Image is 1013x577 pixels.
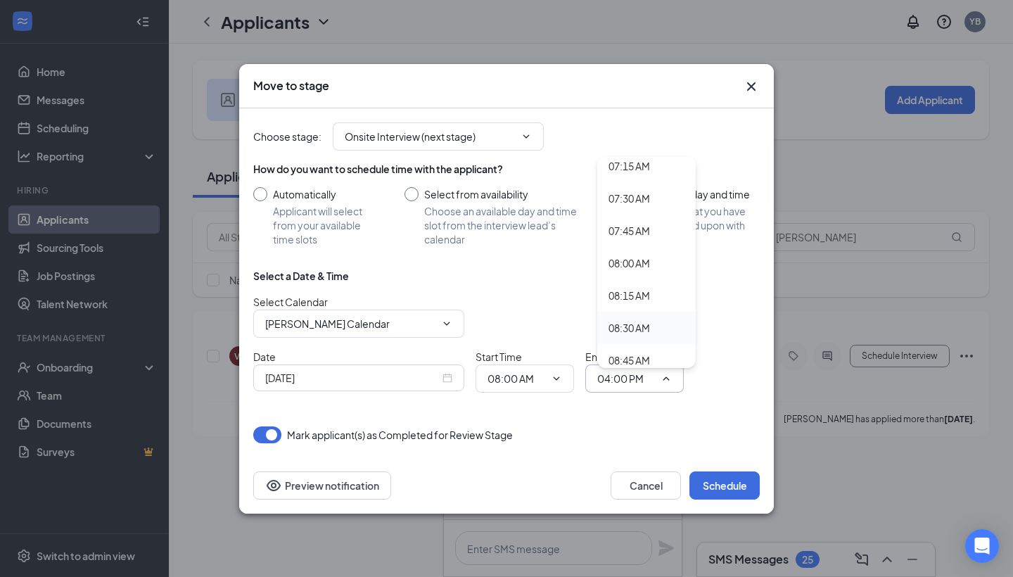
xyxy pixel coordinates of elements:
[265,477,282,494] svg: Eye
[609,353,650,368] div: 08:45 AM
[521,131,532,142] svg: ChevronDown
[253,269,349,283] div: Select a Date & Time
[609,255,650,271] div: 08:00 AM
[661,373,672,384] svg: ChevronUp
[743,78,760,95] svg: Cross
[965,529,999,563] div: Open Intercom Messenger
[253,350,276,363] span: Date
[689,471,760,500] button: Schedule
[253,471,391,500] button: Preview notificationEye
[253,129,321,144] span: Choose stage :
[265,370,440,386] input: Sep 17, 2025
[253,78,329,94] h3: Move to stage
[609,191,650,206] div: 07:30 AM
[611,471,681,500] button: Cancel
[609,223,650,239] div: 07:45 AM
[253,296,328,308] span: Select Calendar
[488,371,545,386] input: Start time
[287,426,513,443] span: Mark applicant(s) as Completed for Review Stage
[743,78,760,95] button: Close
[597,371,655,386] input: End time
[441,318,452,329] svg: ChevronDown
[609,288,650,303] div: 08:15 AM
[476,350,522,363] span: Start Time
[609,320,650,336] div: 08:30 AM
[253,162,760,176] div: How do you want to schedule time with the applicant?
[609,158,650,174] div: 07:15 AM
[551,373,562,384] svg: ChevronDown
[585,350,627,363] span: End Time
